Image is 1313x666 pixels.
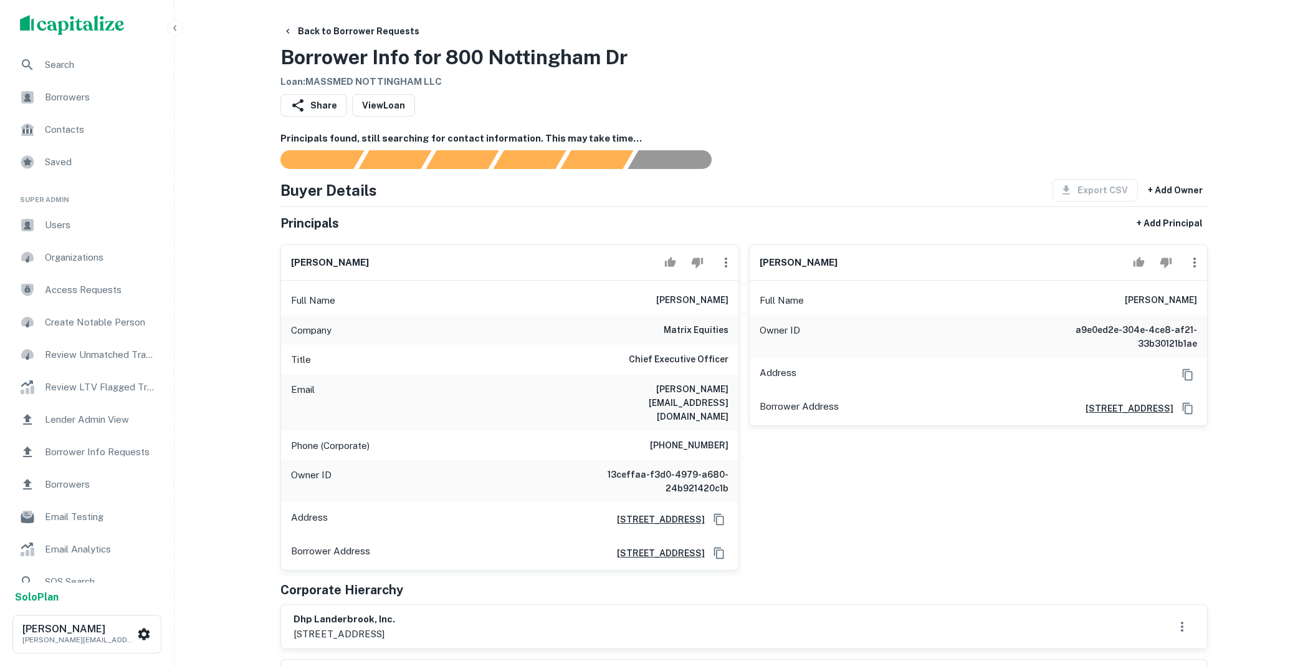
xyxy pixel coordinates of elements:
[45,509,156,524] span: Email Testing
[280,75,628,89] h6: Loan : MASSMED NOTTINGHAM LLC
[10,437,164,467] a: Borrower Info Requests
[1155,250,1177,275] button: Reject
[10,405,164,435] a: Lender Admin View
[760,365,796,384] p: Address
[291,323,332,338] p: Company
[1076,402,1173,415] a: [STREET_ADDRESS]
[1125,293,1197,308] h6: [PERSON_NAME]
[10,210,164,240] div: Users
[291,438,370,453] p: Phone (Corporate)
[760,256,838,270] h6: [PERSON_NAME]
[760,293,804,308] p: Full Name
[10,115,164,145] a: Contacts
[10,82,164,112] a: Borrowers
[10,243,164,273] a: Organizations
[10,470,164,499] a: Borrowers
[12,615,161,654] button: [PERSON_NAME][PERSON_NAME][EMAIL_ADDRESS][DOMAIN_NAME]
[10,147,164,177] a: Saved
[265,150,359,169] div: Sending borrower request to AI...
[10,340,164,370] a: Review Unmatched Transactions
[45,122,156,137] span: Contacts
[10,50,164,80] a: Search
[664,323,728,338] h6: matrix equities
[10,307,164,337] a: Create Notable Person
[45,57,156,72] span: Search
[10,180,164,210] li: Super Admin
[45,347,156,362] span: Review Unmatched Transactions
[1251,566,1313,626] iframe: Chat Widget
[710,544,728,562] button: Copy Address
[291,352,311,367] p: Title
[22,624,135,634] h6: [PERSON_NAME]
[291,382,315,423] p: Email
[1132,212,1208,234] button: + Add Principal
[45,445,156,460] span: Borrower Info Requests
[22,634,135,645] p: [PERSON_NAME][EMAIL_ADDRESS][DOMAIN_NAME]
[45,477,156,492] span: Borrowers
[10,275,164,305] a: Access Requests
[15,591,59,603] strong: Solo Plan
[659,250,681,275] button: Accept
[291,544,370,562] p: Borrower Address
[607,546,705,560] a: [STREET_ADDRESS]
[291,256,369,270] h6: [PERSON_NAME]
[760,323,800,350] p: Owner ID
[280,42,628,72] h3: Borrower Info for 800 Nottingham Dr
[280,214,339,233] h5: Principals
[358,150,431,169] div: Your request is received and processing...
[760,399,839,418] p: Borrower Address
[294,627,395,642] p: [STREET_ADDRESS]
[15,590,59,605] a: SoloPlan
[1048,323,1197,350] h6: a9e0ed2e-304e-4ce8-af21-33b30121b1ae
[1128,250,1150,275] button: Accept
[493,150,566,169] div: Principals found, AI now looking for contact information...
[280,179,377,201] h4: Buyer Details
[280,581,403,599] h5: Corporate Hierarchy
[291,468,332,495] p: Owner ID
[686,250,708,275] button: Reject
[45,574,156,589] span: SOS Search
[579,382,728,423] h6: [PERSON_NAME][EMAIL_ADDRESS][DOMAIN_NAME]
[426,150,499,169] div: Documents found, AI parsing details...
[280,94,347,117] button: Share
[10,372,164,402] a: Review LTV Flagged Transactions
[45,412,156,427] span: Lender Admin View
[1178,399,1197,418] button: Copy Address
[278,20,424,42] button: Back to Borrower Requests
[1143,179,1208,201] button: + Add Owner
[579,468,728,495] h6: 13ceffaa-f3d0-4979-a680-24b921420c1b
[45,380,156,395] span: Review LTV Flagged Transactions
[45,282,156,297] span: Access Requests
[656,293,728,308] h6: [PERSON_NAME]
[45,90,156,105] span: Borrowers
[291,293,335,308] p: Full Name
[45,155,156,170] span: Saved
[10,567,164,597] a: SOS Search
[10,502,164,532] a: Email Testing
[650,438,728,453] h6: [PHONE_NUMBER]
[10,534,164,564] a: Email Analytics
[45,218,156,233] span: Users
[710,510,728,529] button: Copy Address
[20,15,125,35] img: capitalize-logo.png
[607,513,705,526] a: [STREET_ADDRESS]
[294,612,395,627] h6: dhp landerbrook, inc.
[291,510,328,529] p: Address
